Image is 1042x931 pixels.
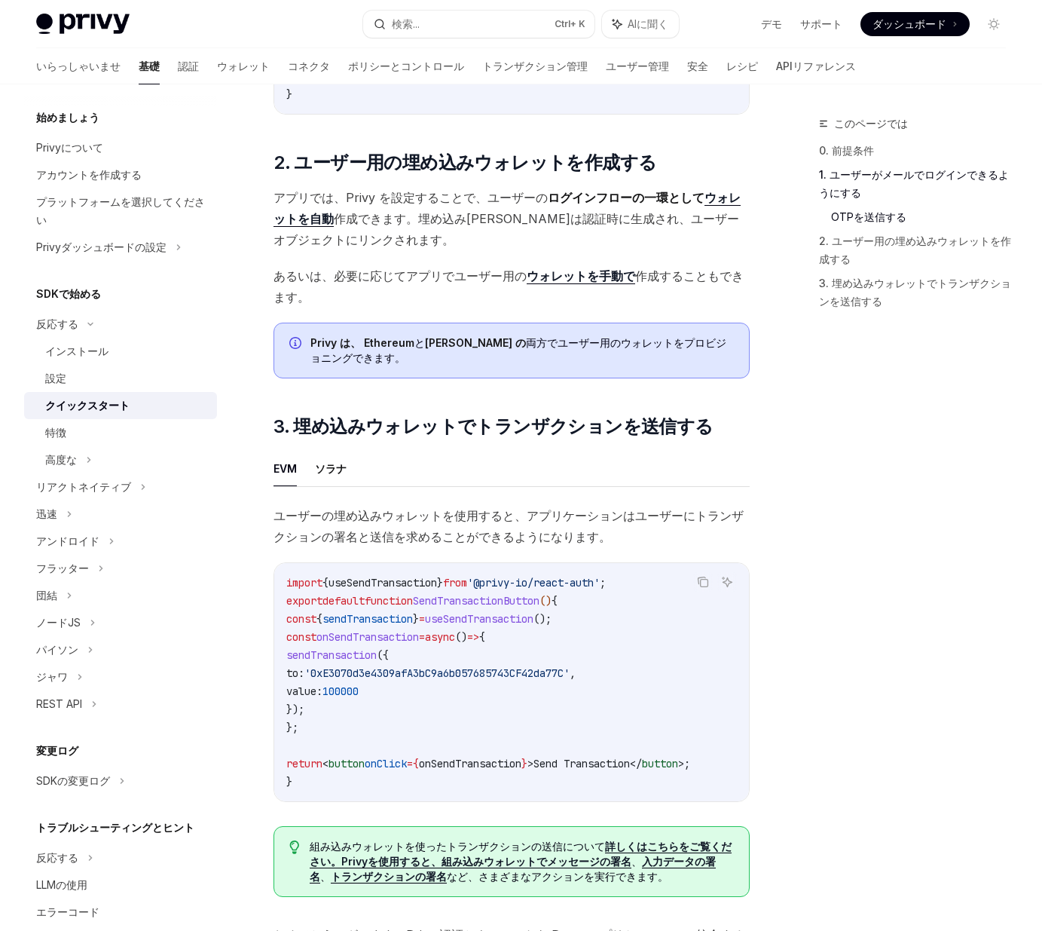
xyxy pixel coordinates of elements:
[487,190,548,205] font: ユーザーの
[467,630,479,644] span: =>
[831,210,906,223] font: OTPを送信する
[570,18,585,29] font: + K
[24,871,217,899] a: LLMの使用
[36,878,87,891] font: LLMの使用
[322,757,328,770] span: <
[310,336,414,349] font: Privy は、 Ethereum
[273,415,713,437] font: 3. 埋め込みウォレットでトランザクションを送信する
[831,205,1018,229] a: OTPを送信する
[395,351,405,364] font: 。
[860,12,970,36] a: ダッシュボード
[348,48,464,84] a: ポリシーとコントロール
[630,757,642,770] span: </
[315,462,347,475] font: ソラナ
[414,336,425,349] font: と
[273,190,487,205] font: アプリでは、Privy を設定することで、
[527,268,599,283] font: ウォレットを
[289,337,304,352] svg: 情報
[288,48,330,84] a: コネクタ
[286,721,298,734] span: };
[555,18,570,29] font: Ctrl
[447,870,668,883] font: など​​、さまざまなアクションを実行できます。
[273,152,656,173] font: 2. ユーザー用の埋め込みウォレットを作成する
[286,703,304,716] span: });
[606,48,669,84] a: ユーザー管理
[872,17,946,30] font: ダッシュボード
[717,572,737,592] button: AIに聞く
[687,60,708,72] font: 安全
[286,684,322,698] span: value:
[479,630,485,644] span: {
[36,562,89,574] font: フラッター
[392,17,420,30] font: 検索...
[36,48,121,84] a: いらっしゃいませ
[36,851,78,864] font: 反応する
[322,684,359,698] span: 100000
[819,163,1018,205] a: 1. ユーザーがメールでログインできるようにする
[286,648,377,662] span: sendTransaction
[606,60,669,72] font: ユーザー管理
[36,616,81,629] font: ノードJS
[36,317,78,330] font: 反応する
[642,757,678,770] span: button
[286,87,292,101] span: }
[425,630,455,644] span: async
[178,60,199,72] font: 認証
[678,757,684,770] span: >
[286,630,316,644] span: const
[413,612,419,626] span: }
[24,899,217,926] a: エラーコード
[36,643,78,656] font: パイソン
[819,229,1018,271] a: 2. ユーザー用の埋め込みウォレットを作成する
[413,757,419,770] span: {
[687,48,708,84] a: 安全
[547,855,631,868] font: メッセージの署名
[24,392,217,419] a: クイックスタート
[24,188,217,234] a: プラットフォームを選択してください
[36,697,82,710] font: REST API
[139,48,160,84] a: 基礎
[819,168,1009,199] font: 1. ユーザーがメールでログインできるようにする
[776,48,856,84] a: APIリファレンス
[273,462,297,475] font: EVM
[819,234,1011,265] font: 2. ユーザー用の埋め込みウォレットを作成する
[310,840,605,853] font: 組み込みウォレットを使ったトランザクションの送信について
[328,576,437,590] span: useSendTransaction
[36,905,99,918] font: エラーコード
[800,17,842,30] font: サポート
[726,48,758,84] a: レシピ
[36,168,142,181] font: アカウントを作成する
[36,534,99,547] font: アンドロイド
[273,451,297,486] button: EVM
[36,589,57,602] font: 団結
[437,576,443,590] span: }
[776,60,856,72] font: APIリファレンス
[217,60,270,72] font: ウォレット
[600,576,606,590] span: ;
[286,757,322,770] span: return
[328,757,365,770] span: button
[819,139,1018,163] a: 0. 前提条件
[413,594,539,608] span: SendTransactionButton
[819,144,874,157] font: 0. 前提条件
[45,399,130,412] font: クイックスタート
[316,630,419,644] span: onSendTransaction
[548,190,704,205] font: ログインフローの一環として
[286,594,322,608] span: export
[36,195,205,226] font: プラットフォームを選択してください
[331,870,447,884] a: トランザクションの署名
[377,648,389,662] span: ({
[761,17,782,32] a: デモ
[819,277,1011,308] font: 3. 埋め込みウォレットでトランザクションを送信する
[533,757,630,770] span: Send Transaction
[36,774,110,787] font: SDKの変更ログ
[527,757,533,770] span: >
[286,666,304,680] span: to:
[310,211,334,226] font: 自動
[286,775,292,789] span: }
[425,612,533,626] span: useSendTransaction
[628,17,668,30] font: AIに聞く
[419,630,425,644] span: =
[36,821,194,834] font: トラブルシューティングとヒント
